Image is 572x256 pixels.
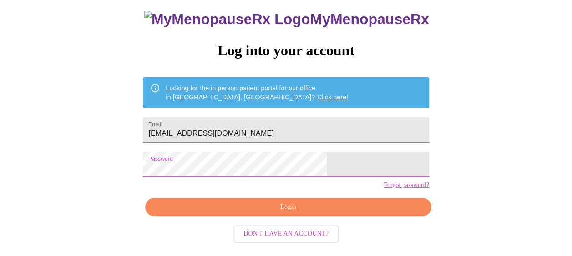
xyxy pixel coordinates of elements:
a: Forgot password? [384,182,429,189]
a: Don't have an account? [231,229,341,237]
div: Looking for the in person patient portal for our office in [GEOGRAPHIC_DATA], [GEOGRAPHIC_DATA]? [166,80,348,105]
a: Click here! [317,94,348,101]
h3: MyMenopauseRx [144,11,429,28]
h3: Log into your account [143,42,429,59]
button: Don't have an account? [233,225,339,243]
span: Don't have an account? [243,228,329,240]
button: Login [145,198,431,217]
span: Login [156,202,420,213]
img: MyMenopauseRx Logo [144,11,310,28]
